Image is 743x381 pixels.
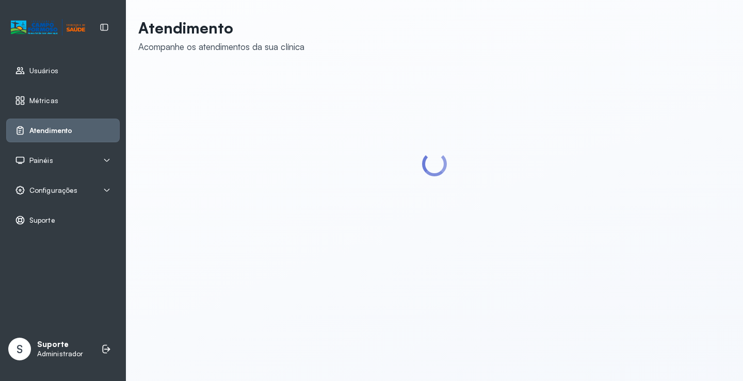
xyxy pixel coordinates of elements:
p: Administrador [37,350,83,358]
p: Atendimento [138,19,304,37]
span: Painéis [29,156,53,165]
a: Métricas [15,95,111,106]
p: Suporte [37,340,83,350]
span: Atendimento [29,126,72,135]
span: Suporte [29,216,55,225]
div: Acompanhe os atendimentos da sua clínica [138,41,304,52]
a: Usuários [15,65,111,76]
a: Atendimento [15,125,111,136]
span: Métricas [29,96,58,105]
span: Configurações [29,186,77,195]
img: Logotipo do estabelecimento [11,19,85,36]
span: Usuários [29,67,58,75]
